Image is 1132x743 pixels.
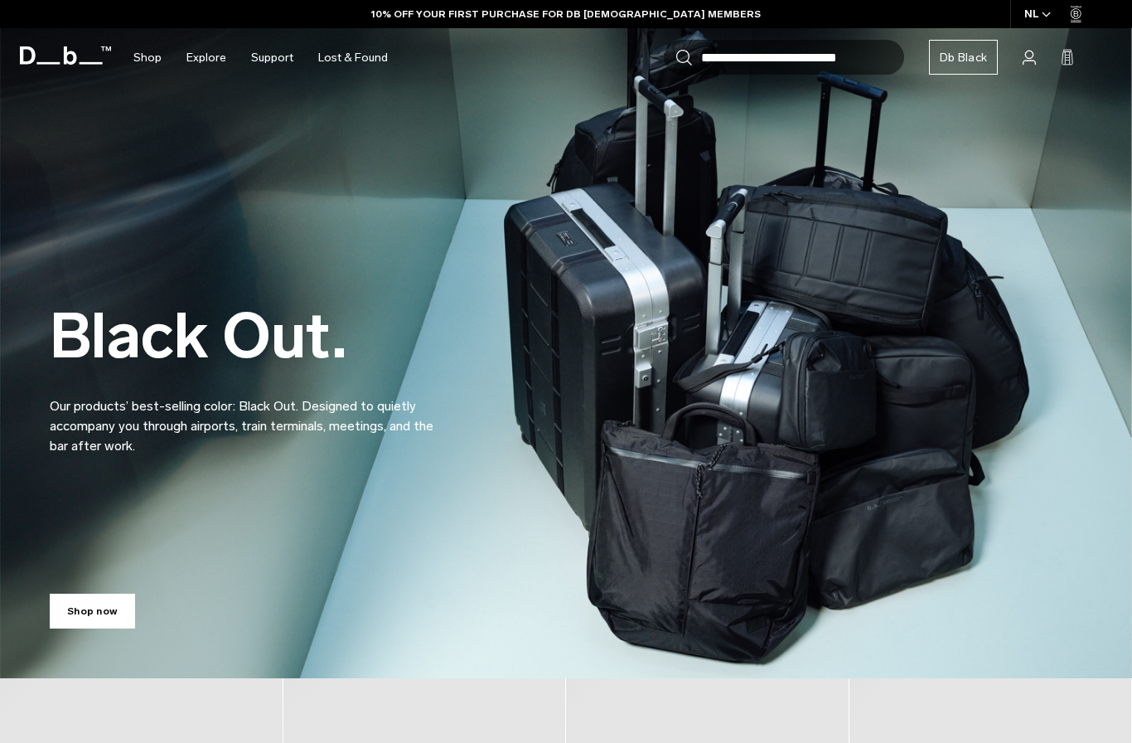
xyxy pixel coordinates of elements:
[318,28,388,87] a: Lost & Found
[186,28,226,87] a: Explore
[251,28,293,87] a: Support
[371,7,761,22] a: 10% OFF YOUR FIRST PURCHASE FOR DB [DEMOGRAPHIC_DATA] MEMBERS
[133,28,162,87] a: Shop
[50,594,135,629] a: Shop now
[929,40,998,75] a: Db Black
[121,28,400,87] nav: Main Navigation
[50,305,447,367] h2: Black Out.
[50,376,447,456] p: Our products’ best-selling color: Black Out. Designed to quietly accompany you through airports, ...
